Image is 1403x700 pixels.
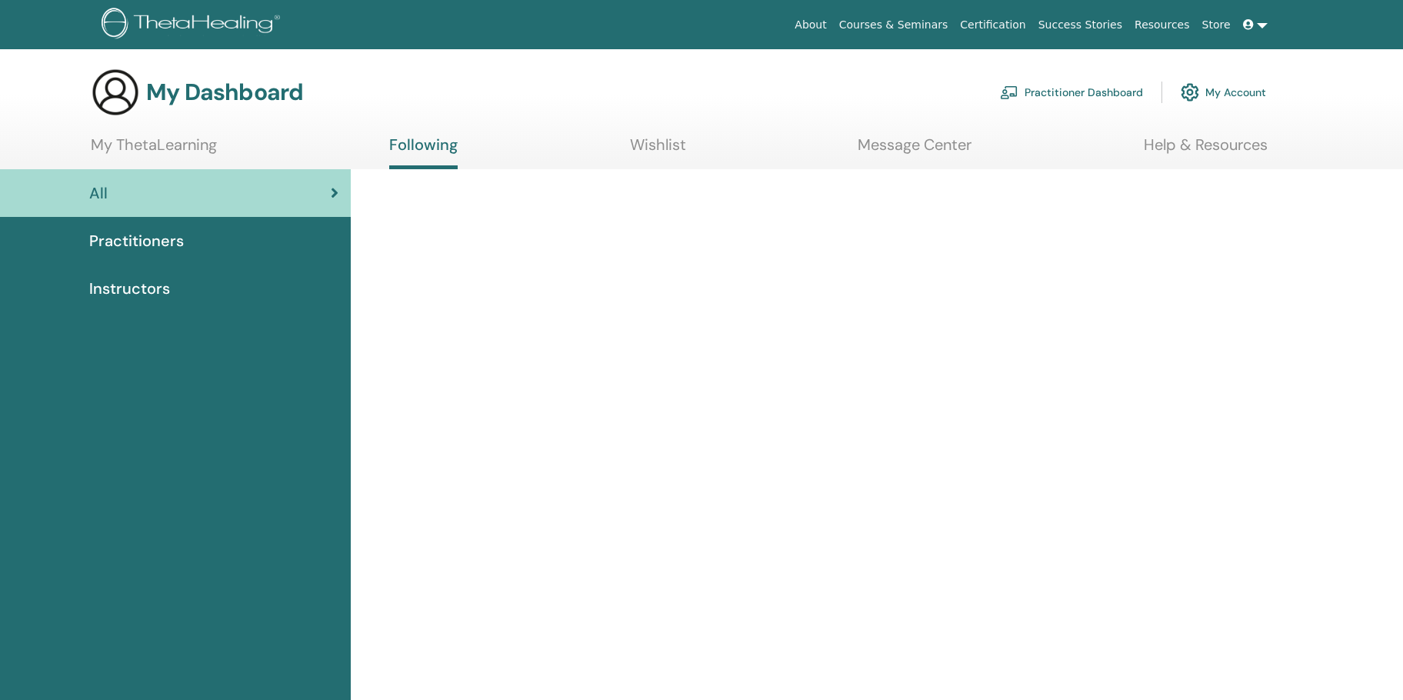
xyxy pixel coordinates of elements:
[89,182,108,205] span: All
[146,78,303,106] h3: My Dashboard
[1181,75,1266,109] a: My Account
[91,68,140,117] img: generic-user-icon.jpg
[1000,75,1143,109] a: Practitioner Dashboard
[1144,135,1268,165] a: Help & Resources
[102,8,285,42] img: logo.png
[788,11,832,39] a: About
[91,135,217,165] a: My ThetaLearning
[1181,79,1199,105] img: cog.svg
[1128,11,1196,39] a: Resources
[858,135,971,165] a: Message Center
[1032,11,1128,39] a: Success Stories
[630,135,686,165] a: Wishlist
[389,135,458,169] a: Following
[954,11,1031,39] a: Certification
[833,11,955,39] a: Courses & Seminars
[1000,85,1018,99] img: chalkboard-teacher.svg
[89,229,184,252] span: Practitioners
[1196,11,1237,39] a: Store
[89,277,170,300] span: Instructors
